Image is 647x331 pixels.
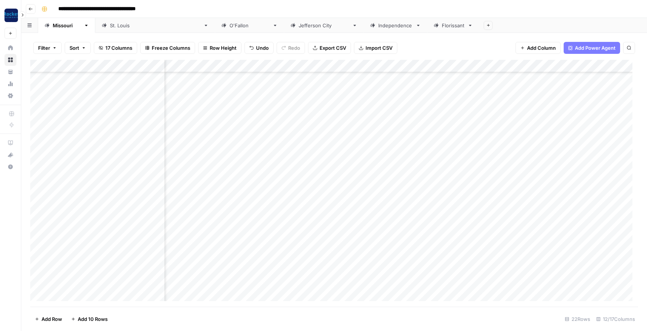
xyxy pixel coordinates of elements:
a: AirOps Academy [4,137,16,149]
div: 22 Rows [562,313,593,325]
div: What's new? [5,149,16,160]
a: Home [4,42,16,54]
span: Row Height [210,44,237,52]
button: Undo [244,42,274,54]
a: [PERSON_NAME] [215,18,284,33]
span: Export CSV [320,44,346,52]
button: Workspace: Rocket Pilots [4,6,16,25]
button: 17 Columns [94,42,137,54]
button: Help + Support [4,161,16,173]
button: Add 10 Rows [67,313,112,325]
a: Independence [364,18,427,33]
span: Add Column [527,44,556,52]
div: Independence [378,22,413,29]
span: Add Power Agent [575,44,616,52]
img: Rocket Pilots Logo [4,9,18,22]
a: Your Data [4,66,16,78]
div: [PERSON_NAME] [229,22,269,29]
button: Row Height [198,42,241,54]
div: Florissant [442,22,465,29]
span: Undo [256,44,269,52]
a: [GEOGRAPHIC_DATA] [284,18,364,33]
span: Filter [38,44,50,52]
a: Usage [4,78,16,90]
div: [GEOGRAPHIC_DATA] [299,22,349,29]
a: Florissant [427,18,479,33]
span: Freeze Columns [152,44,190,52]
button: What's new? [4,149,16,161]
a: [US_STATE] [38,18,95,33]
span: Sort [70,44,79,52]
span: Add 10 Rows [78,315,108,323]
a: [GEOGRAPHIC_DATA][PERSON_NAME] [95,18,215,33]
button: Add Power Agent [564,42,620,54]
span: Add Row [41,315,62,323]
button: Redo [277,42,305,54]
span: Redo [288,44,300,52]
button: Filter [33,42,62,54]
button: Export CSV [308,42,351,54]
button: Import CSV [354,42,397,54]
a: Browse [4,54,16,66]
button: Add Column [515,42,561,54]
span: 17 Columns [105,44,132,52]
span: Import CSV [366,44,392,52]
button: Sort [65,42,91,54]
div: 12/17 Columns [593,313,638,325]
button: Freeze Columns [140,42,195,54]
button: Add Row [30,313,67,325]
div: [GEOGRAPHIC_DATA][PERSON_NAME] [110,22,200,29]
a: Settings [4,90,16,102]
div: [US_STATE] [53,22,81,29]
